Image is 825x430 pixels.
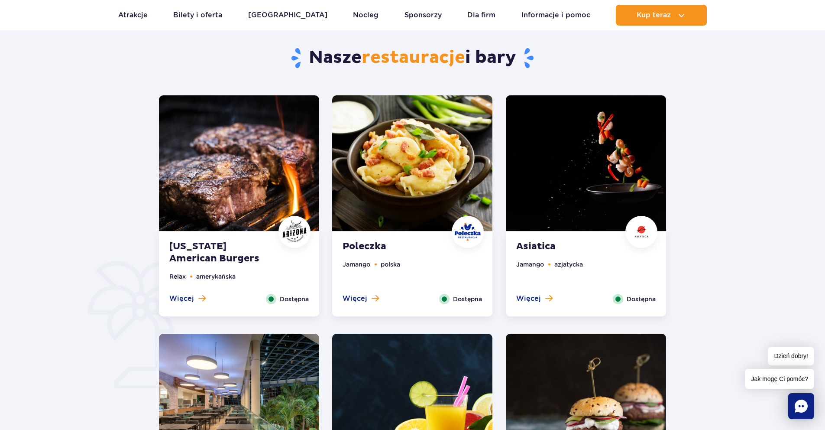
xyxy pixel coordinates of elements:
[637,11,671,19] span: Kup teraz
[169,294,206,303] button: Więcej
[788,393,814,419] div: Chat
[521,5,590,26] a: Informacje i pomoc
[516,294,541,303] span: Więcej
[381,260,400,269] li: polska
[455,219,481,245] img: Poleczka
[362,47,465,68] span: restauracje
[453,294,482,304] span: Dostępna
[467,5,495,26] a: Dla firm
[169,272,186,281] li: Relax
[159,95,319,231] img: Arizona American Burgers
[159,47,666,69] h2: Nasze i bary
[196,272,236,281] li: amerykańska
[280,294,309,304] span: Dostępna
[768,347,814,365] span: Dzień dobry!
[516,294,553,303] button: Więcej
[353,5,379,26] a: Nocleg
[118,5,148,26] a: Atrakcje
[281,219,307,245] img: Arizona American Burgers
[169,241,274,265] strong: [US_STATE] American Burgers
[173,5,222,26] a: Bilety i oferta
[343,294,367,303] span: Więcej
[506,95,666,231] img: Asiatica
[745,369,814,389] span: Jak mogę Ci pomóc?
[169,294,194,303] span: Więcej
[332,95,492,231] img: Poleczka
[343,294,379,303] button: Więcej
[516,241,621,253] strong: Asiatica
[343,260,370,269] li: Jamango
[516,260,544,269] li: Jamango
[627,294,656,304] span: Dostępna
[404,5,442,26] a: Sponsorzy
[554,260,583,269] li: azjatycka
[628,222,654,241] img: Asiatica
[616,5,707,26] button: Kup teraz
[343,241,447,253] strong: Poleczka
[248,5,327,26] a: [GEOGRAPHIC_DATA]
